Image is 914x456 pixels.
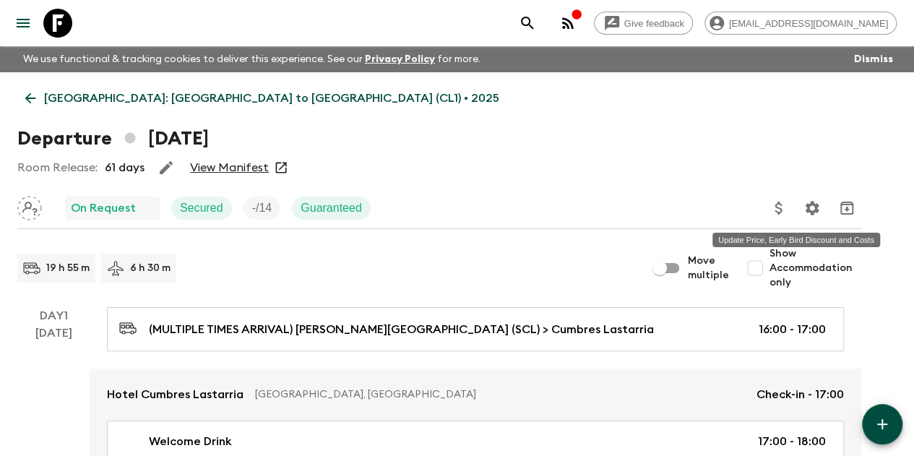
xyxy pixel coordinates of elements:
[252,199,272,217] p: - / 14
[149,433,232,450] p: Welcome Drink
[71,199,136,217] p: On Request
[688,254,729,283] span: Move multiple
[594,12,693,35] a: Give feedback
[180,199,223,217] p: Secured
[850,49,897,69] button: Dismiss
[759,321,826,338] p: 16:00 - 17:00
[513,9,542,38] button: search adventures
[17,84,507,113] a: [GEOGRAPHIC_DATA]: [GEOGRAPHIC_DATA] to [GEOGRAPHIC_DATA] (CL1) • 2025
[171,197,232,220] div: Secured
[764,194,793,223] button: Update Price, Early Bird Discount and Costs
[90,369,861,421] a: Hotel Cumbres Lastarria[GEOGRAPHIC_DATA], [GEOGRAPHIC_DATA]Check-in - 17:00
[832,194,861,223] button: Archive (Completed, Cancelled or Unsynced Departures only)
[301,199,362,217] p: Guaranteed
[17,124,209,153] h1: Departure [DATE]
[17,307,90,324] p: Day 1
[44,90,499,107] p: [GEOGRAPHIC_DATA]: [GEOGRAPHIC_DATA] to [GEOGRAPHIC_DATA] (CL1) • 2025
[255,387,745,402] p: [GEOGRAPHIC_DATA], [GEOGRAPHIC_DATA]
[616,18,692,29] span: Give feedback
[17,200,42,212] span: Assign pack leader
[243,197,281,220] div: Trip Fill
[149,321,654,338] p: (MULTIPLE TIMES ARRIVAL) [PERSON_NAME][GEOGRAPHIC_DATA] (SCL) > Cumbres Lastarria
[769,246,861,290] span: Show Accommodation only
[190,160,269,175] a: View Manifest
[46,261,90,275] p: 19 h 55 m
[130,261,171,275] p: 6 h 30 m
[798,194,827,223] button: Settings
[758,433,826,450] p: 17:00 - 18:00
[105,159,145,176] p: 61 days
[704,12,897,35] div: [EMAIL_ADDRESS][DOMAIN_NAME]
[107,307,844,351] a: (MULTIPLE TIMES ARRIVAL) [PERSON_NAME][GEOGRAPHIC_DATA] (SCL) > Cumbres Lastarria16:00 - 17:00
[756,386,844,403] p: Check-in - 17:00
[107,386,243,403] p: Hotel Cumbres Lastarria
[17,46,486,72] p: We use functional & tracking cookies to deliver this experience. See our for more.
[9,9,38,38] button: menu
[721,18,896,29] span: [EMAIL_ADDRESS][DOMAIN_NAME]
[712,233,880,247] div: Update Price, Early Bird Discount and Costs
[17,159,98,176] p: Room Release:
[365,54,435,64] a: Privacy Policy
